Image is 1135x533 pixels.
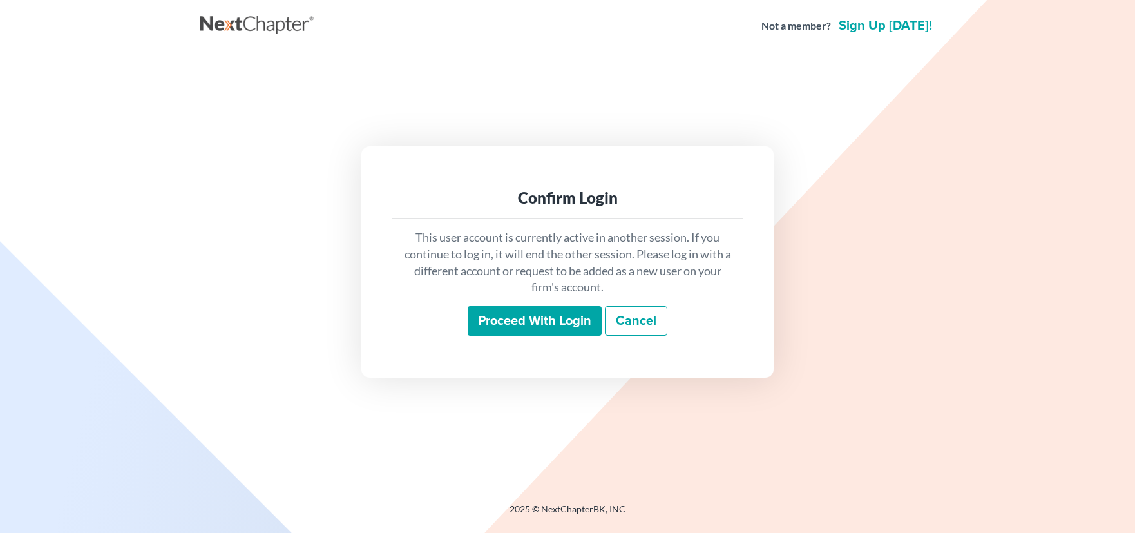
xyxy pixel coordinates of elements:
strong: Not a member? [761,19,831,34]
div: 2025 © NextChapterBK, INC [200,503,935,526]
a: Sign up [DATE]! [836,19,935,32]
input: Proceed with login [468,306,602,336]
a: Cancel [605,306,667,336]
p: This user account is currently active in another session. If you continue to log in, it will end ... [403,229,732,296]
div: Confirm Login [403,188,732,208]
